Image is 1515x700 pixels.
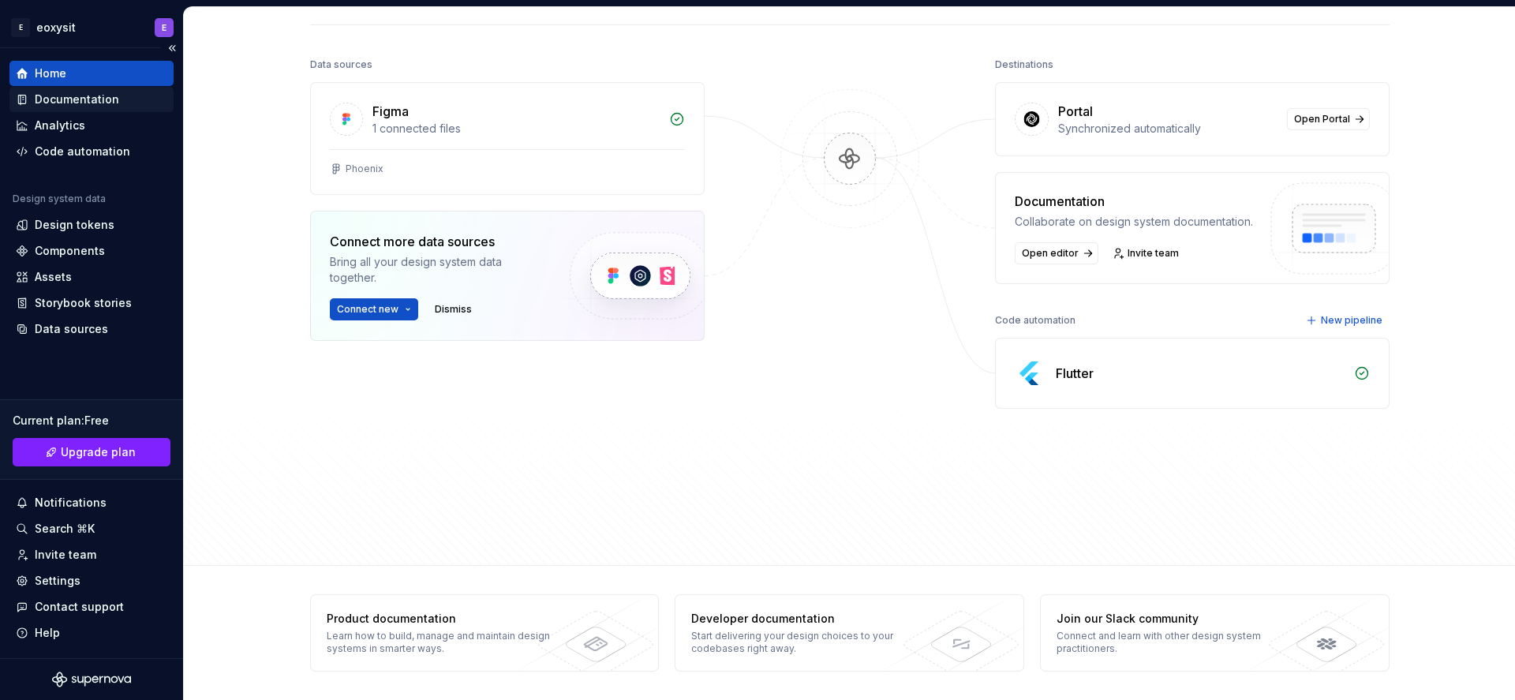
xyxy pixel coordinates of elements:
div: Assets [35,269,72,285]
button: New pipeline [1301,309,1390,331]
div: Connect and learn with other design system practitioners. [1057,630,1286,655]
a: Storybook stories [9,290,174,316]
div: Figma [372,102,409,121]
div: Connect more data sources [330,232,543,251]
span: New pipeline [1321,314,1382,327]
a: Invite team [1108,242,1186,264]
div: Invite team [35,547,96,563]
button: Dismiss [428,298,479,320]
a: Open Portal [1287,108,1370,130]
span: Upgrade plan [61,444,136,460]
a: Analytics [9,113,174,138]
div: Code automation [35,144,130,159]
div: Design system data [13,193,106,205]
button: Help [9,620,174,646]
div: Notifications [35,495,107,511]
a: Assets [9,264,174,290]
div: Documentation [35,92,119,107]
div: Components [35,243,105,259]
button: Connect new [330,298,418,320]
div: Data sources [310,54,372,76]
a: Code automation [9,139,174,164]
a: Open editor [1015,242,1098,264]
div: Phoenix [346,163,383,175]
a: Figma1 connected filesPhoenix [310,82,705,195]
div: Help [35,625,60,641]
div: Current plan : Free [13,413,170,429]
a: Invite team [9,542,174,567]
button: Notifications [9,490,174,515]
div: Code automation [995,309,1075,331]
div: Settings [35,573,80,589]
div: E [162,21,166,34]
div: E [11,18,30,37]
div: Portal [1058,102,1093,121]
a: Join our Slack communityConnect and learn with other design system practitioners. [1040,594,1390,672]
div: Product documentation [327,611,556,627]
svg: Supernova Logo [52,672,131,687]
button: Collapse sidebar [161,37,183,59]
button: Contact support [9,594,174,620]
div: Contact support [35,599,124,615]
a: Product documentationLearn how to build, manage and maintain design systems in smarter ways. [310,594,660,672]
a: Developer documentationStart delivering your design choices to your codebases right away. [675,594,1024,672]
span: Open editor [1022,247,1079,260]
span: Dismiss [435,303,472,316]
div: Design tokens [35,217,114,233]
div: Storybook stories [35,295,132,311]
div: Learn how to build, manage and maintain design systems in smarter ways. [327,630,556,655]
a: Settings [9,568,174,593]
div: Join our Slack community [1057,611,1286,627]
div: Analytics [35,118,85,133]
div: Start delivering your design choices to your codebases right away. [691,630,921,655]
a: Upgrade plan [13,438,170,466]
div: Developer documentation [691,611,921,627]
a: Data sources [9,316,174,342]
span: Open Portal [1294,113,1350,125]
a: Home [9,61,174,86]
div: Documentation [1015,192,1253,211]
span: Invite team [1128,247,1179,260]
div: Flutter [1056,364,1094,383]
div: Bring all your design system data together. [330,254,543,286]
div: Destinations [995,54,1053,76]
div: eoxysit [36,20,76,36]
div: Search ⌘K [35,521,95,537]
button: Search ⌘K [9,516,174,541]
span: Connect new [337,303,398,316]
a: Components [9,238,174,264]
a: Design tokens [9,212,174,238]
div: 1 connected files [372,121,660,137]
div: Synchronized automatically [1058,121,1277,137]
div: Collaborate on design system documentation. [1015,214,1253,230]
div: Data sources [35,321,108,337]
a: Documentation [9,87,174,112]
button: EeoxysitE [3,10,180,44]
div: Home [35,66,66,81]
